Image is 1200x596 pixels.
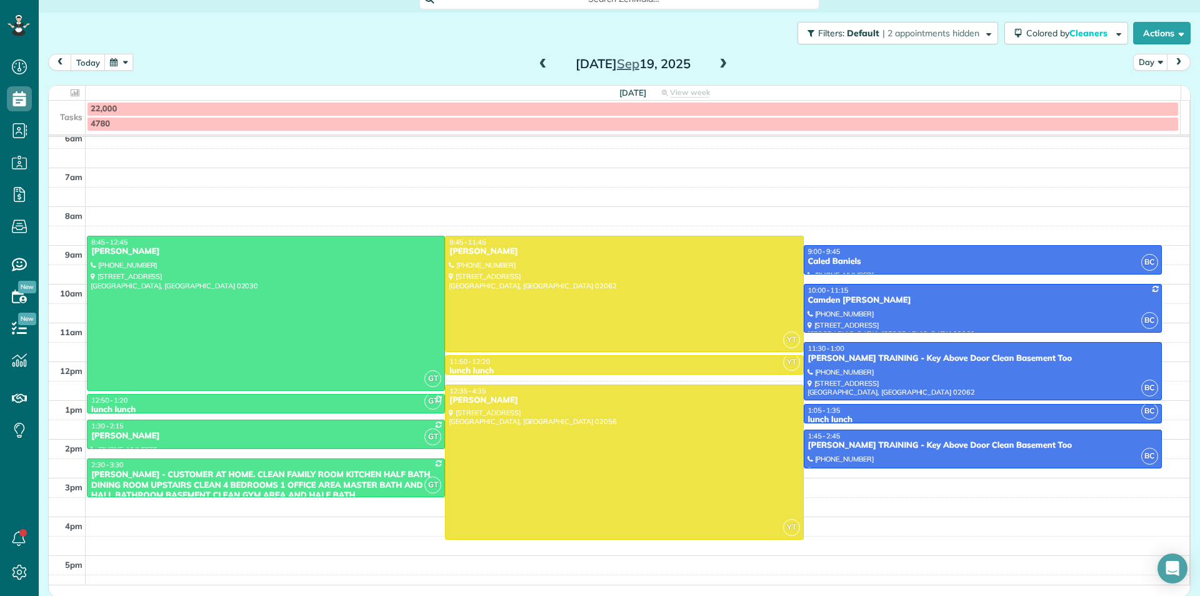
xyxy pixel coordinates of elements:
[670,88,710,98] span: View week
[18,281,36,293] span: New
[91,405,441,415] div: lunch lunch
[65,482,82,492] span: 3pm
[449,366,799,376] div: lunch lunch
[797,22,998,44] button: Filters: Default | 2 appointments hidden
[424,428,441,445] span: GT
[808,344,844,353] span: 11:30 - 1:00
[424,477,441,493] span: GT
[91,246,441,257] div: [PERSON_NAME]
[65,250,82,260] span: 9am
[449,238,486,246] span: 8:45 - 11:45
[91,396,127,405] span: 12:50 - 1:20
[617,56,639,71] span: Sep
[807,440,1158,451] div: [PERSON_NAME] TRAINING - Key Above Door Clean Basement Too
[619,88,646,98] span: [DATE]
[48,54,72,71] button: prev
[449,246,799,257] div: [PERSON_NAME]
[1167,54,1191,71] button: next
[91,104,117,114] span: 22,000
[1141,380,1158,396] span: BC
[1157,553,1187,583] div: Open Intercom Messenger
[424,393,441,410] span: GT
[783,331,800,348] span: YT
[808,406,841,415] span: 1:05 - 1:35
[1004,22,1128,44] button: Colored byCleaners
[808,432,841,440] span: 1:45 - 2:45
[91,431,441,442] div: [PERSON_NAME]
[449,395,799,406] div: [PERSON_NAME]
[91,422,124,430] span: 1:30 - 2:15
[808,247,841,256] span: 9:00 - 9:45
[808,286,849,295] span: 10:00 - 11:15
[1133,54,1168,71] button: Day
[555,57,711,71] h2: [DATE] 19, 2025
[91,238,127,246] span: 8:45 - 12:45
[1141,254,1158,271] span: BC
[1069,28,1109,39] span: Cleaners
[783,519,800,536] span: YT
[65,133,82,143] span: 6am
[1026,28,1112,39] span: Colored by
[807,353,1158,364] div: [PERSON_NAME] TRAINING - Key Above Door Clean Basement Too
[807,415,1158,425] div: lunch lunch
[424,370,441,387] span: GT
[65,443,82,453] span: 2pm
[65,211,82,221] span: 8am
[65,521,82,531] span: 4pm
[60,366,82,376] span: 12pm
[65,172,82,182] span: 7am
[60,327,82,337] span: 11am
[882,28,979,39] span: | 2 appointments hidden
[65,405,82,415] span: 1pm
[449,386,486,395] span: 12:35 - 4:35
[791,22,998,44] a: Filters: Default | 2 appointments hidden
[807,256,1158,267] div: Caled Baniels
[847,28,880,39] span: Default
[91,470,441,502] div: [PERSON_NAME] - CUSTOMER AT HOME. CLEAN FAMILY ROOM KITCHEN HALF BATH DINING ROOM UPSTAIRS CLEAN ...
[1141,312,1158,329] span: BC
[783,354,800,371] span: YT
[1133,22,1191,44] button: Actions
[91,460,124,469] span: 2:30 - 3:30
[1141,403,1158,420] span: BC
[60,288,82,298] span: 10am
[807,295,1158,306] div: Camden [PERSON_NAME]
[18,313,36,325] span: New
[818,28,844,39] span: Filters:
[71,54,106,71] button: today
[91,119,110,129] span: 4780
[1141,448,1158,465] span: BC
[65,560,82,570] span: 5pm
[449,357,490,366] span: 11:50 - 12:20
